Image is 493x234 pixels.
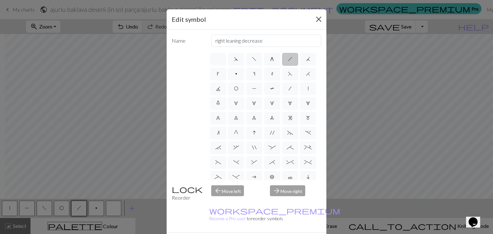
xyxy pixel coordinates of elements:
span: P [252,86,256,91]
span: k [217,71,219,76]
span: H [306,71,310,76]
span: 6 [216,115,220,121]
span: 4 [288,101,292,106]
span: 0 [216,101,220,106]
span: 8 [252,115,256,121]
span: h [288,56,292,62]
span: 5 [306,101,310,106]
span: ; [286,145,294,150]
span: ) [233,160,239,165]
span: - [232,174,240,180]
iframe: chat widget [466,208,487,228]
span: s [253,71,255,76]
span: d [234,56,238,62]
span: p [235,71,237,76]
h5: Edit symbol [172,14,206,24]
span: ^ [286,160,294,165]
span: & [251,160,257,165]
label: Name [168,35,207,47]
span: m [306,115,310,121]
span: e [288,115,292,121]
span: ' [270,130,274,135]
span: T [270,86,274,91]
span: % [304,160,312,165]
span: / [289,86,291,91]
span: : [268,145,276,150]
span: n [217,130,220,135]
span: a [252,174,256,180]
span: ~ [287,130,293,135]
span: I [253,130,256,135]
small: to reorder symbols [209,208,340,221]
span: ` [215,145,221,150]
span: 3 [270,101,274,106]
span: + [304,145,312,150]
span: b [270,174,274,180]
span: . [305,130,311,135]
span: f [252,56,256,62]
span: t [271,71,273,76]
span: 2 [252,101,256,106]
a: Become a Pro user [209,208,340,221]
span: J [216,86,221,91]
span: " [252,145,256,150]
span: i [307,174,310,180]
span: F [288,71,292,76]
span: j [306,56,310,62]
span: 7 [234,115,238,121]
span: 9 [270,115,274,121]
span: workspace_premium [209,206,340,215]
button: Close [314,14,324,24]
span: _ [214,174,222,180]
span: 1 [234,101,238,106]
span: c [288,174,292,180]
span: G [234,130,238,135]
span: ( [215,160,221,165]
span: O [234,86,238,91]
div: Reorder [168,185,207,202]
span: , [233,145,239,150]
span: g [270,56,274,62]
